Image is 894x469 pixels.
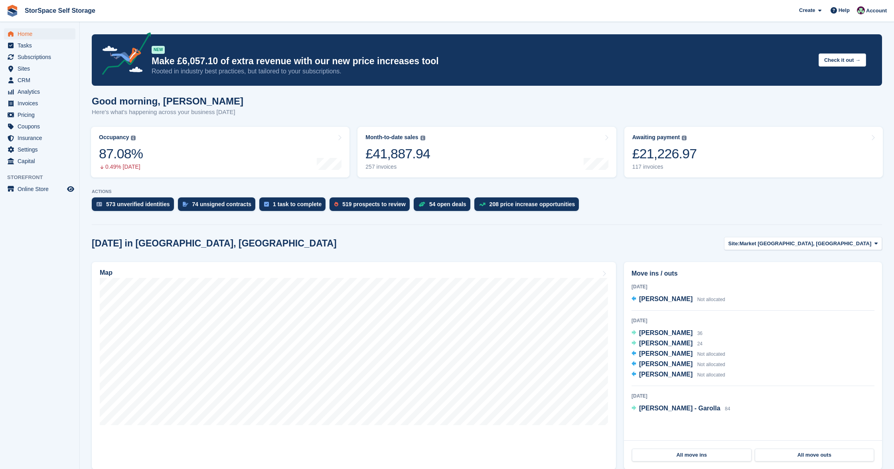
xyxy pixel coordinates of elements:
span: Subscriptions [18,51,65,63]
span: 24 [697,341,703,347]
div: 257 invoices [365,164,430,170]
a: Occupancy 87.08% 0.49% [DATE] [91,127,349,177]
a: [PERSON_NAME] Not allocated [632,359,725,370]
span: [PERSON_NAME] [639,329,693,336]
button: Site: Market [GEOGRAPHIC_DATA], [GEOGRAPHIC_DATA] [724,237,882,250]
a: [PERSON_NAME] Not allocated [632,349,725,359]
button: Check it out → [819,53,866,67]
span: CRM [18,75,65,86]
div: [DATE] [632,392,874,400]
a: Month-to-date sales £41,887.94 257 invoices [357,127,616,177]
img: contract_signature_icon-13c848040528278c33f63329250d36e43548de30e8caae1d1a13099fd9432cc5.svg [183,202,188,207]
a: 1 task to complete [259,197,330,215]
img: deal-1b604bf984904fb50ccaf53a9ad4b4a5d6e5aea283cecdc64d6e3604feb123c2.svg [418,201,425,207]
span: Help [839,6,850,14]
a: menu [4,109,75,120]
span: Insurance [18,132,65,144]
a: 573 unverified identities [92,197,178,215]
a: menu [4,144,75,155]
div: NEW [152,46,165,54]
img: task-75834270c22a3079a89374b754ae025e5fb1db73e45f91037f5363f120a921f8.svg [264,202,269,207]
a: All move ins [632,449,752,461]
div: 74 unsigned contracts [192,201,252,207]
a: 54 open deals [414,197,474,215]
div: Occupancy [99,134,129,141]
span: Analytics [18,86,65,97]
a: menu [4,132,75,144]
img: price-adjustments-announcement-icon-8257ccfd72463d97f412b2fc003d46551f7dbcb40ab6d574587a9cd5c0d94... [95,32,151,78]
div: £41,887.94 [365,146,430,162]
a: menu [4,63,75,74]
span: 84 [725,406,730,412]
div: 208 price increase opportunities [489,201,575,207]
a: [PERSON_NAME] Not allocated [632,294,725,305]
img: icon-info-grey-7440780725fd019a000dd9b08b2336e03edf1995a4989e88bcd33f0948082b44.svg [420,136,425,140]
a: All move outs [755,449,874,461]
div: 117 invoices [632,164,697,170]
h2: Move ins / outs [632,269,874,278]
img: icon-info-grey-7440780725fd019a000dd9b08b2336e03edf1995a4989e88bcd33f0948082b44.svg [682,136,687,140]
span: Account [866,7,887,15]
span: Site: [728,240,740,248]
img: prospect-51fa495bee0391a8d652442698ab0144808aea92771e9ea1ae160a38d050c398.svg [334,202,338,207]
span: Pricing [18,109,65,120]
span: Not allocated [697,297,725,302]
span: Invoices [18,98,65,109]
span: Settings [18,144,65,155]
a: menu [4,98,75,109]
div: [DATE] [632,283,874,290]
a: menu [4,51,75,63]
span: Tasks [18,40,65,51]
h2: Map [100,269,112,276]
div: 54 open deals [429,201,466,207]
p: ACTIONS [92,189,882,194]
a: menu [4,86,75,97]
a: menu [4,40,75,51]
a: menu [4,183,75,195]
span: [PERSON_NAME] [639,340,693,347]
div: £21,226.97 [632,146,697,162]
img: stora-icon-8386f47178a22dfd0bd8f6a31ec36ba5ce8667c1dd55bd0f319d3a0aa187defe.svg [6,5,18,17]
div: Awaiting payment [632,134,680,141]
a: [PERSON_NAME] 36 [632,328,703,339]
span: Not allocated [697,351,725,357]
p: Make £6,057.10 of extra revenue with our new price increases tool [152,55,812,67]
span: Not allocated [697,362,725,367]
div: Month-to-date sales [365,134,418,141]
span: Storefront [7,173,79,181]
p: Rooted in industry best practices, but tailored to your subscriptions. [152,67,812,76]
img: icon-info-grey-7440780725fd019a000dd9b08b2336e03edf1995a4989e88bcd33f0948082b44.svg [131,136,136,140]
div: 519 prospects to review [342,201,406,207]
span: [PERSON_NAME] - Garolla [639,405,720,412]
a: [PERSON_NAME] 24 [632,339,703,349]
a: [PERSON_NAME] - Garolla 84 [632,404,730,414]
div: 87.08% [99,146,143,162]
a: [PERSON_NAME] Not allocated [632,370,725,380]
p: Here's what's happening across your business [DATE] [92,108,243,117]
span: [PERSON_NAME] [639,350,693,357]
span: [PERSON_NAME] [639,361,693,367]
a: menu [4,75,75,86]
a: 208 price increase opportunities [474,197,583,215]
a: Awaiting payment £21,226.97 117 invoices [624,127,883,177]
span: [PERSON_NAME] [639,371,693,378]
span: Market [GEOGRAPHIC_DATA], [GEOGRAPHIC_DATA] [740,240,872,248]
div: 0.49% [DATE] [99,164,143,170]
a: StorSpace Self Storage [22,4,99,17]
div: [DATE] [632,317,874,324]
h2: [DATE] in [GEOGRAPHIC_DATA], [GEOGRAPHIC_DATA] [92,238,337,249]
span: 36 [697,331,703,336]
a: menu [4,121,75,132]
a: menu [4,156,75,167]
div: 1 task to complete [273,201,322,207]
span: Coupons [18,121,65,132]
a: 519 prospects to review [330,197,414,215]
a: Preview store [66,184,75,194]
h1: Good morning, [PERSON_NAME] [92,96,243,106]
a: 74 unsigned contracts [178,197,260,215]
img: price_increase_opportunities-93ffe204e8149a01c8c9dc8f82e8f89637d9d84a8eef4429ea346261dce0b2c0.svg [479,203,485,206]
div: 573 unverified identities [106,201,170,207]
span: Home [18,28,65,39]
span: Online Store [18,183,65,195]
a: menu [4,28,75,39]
